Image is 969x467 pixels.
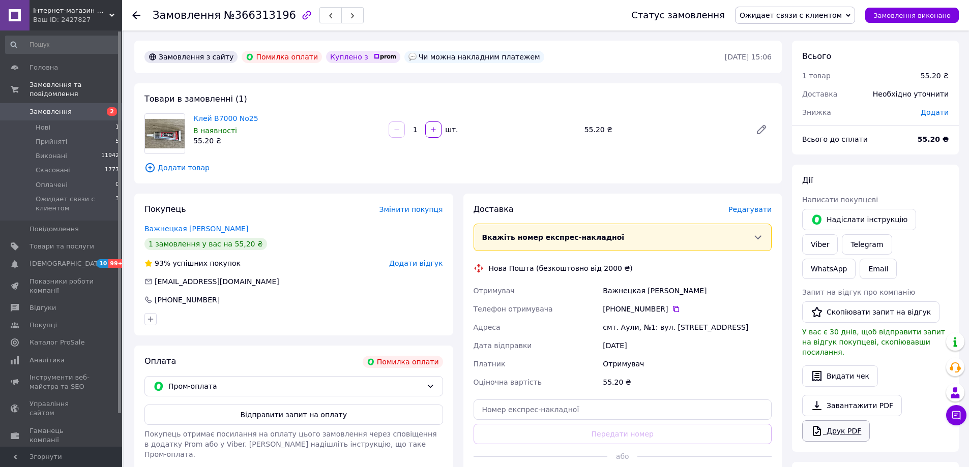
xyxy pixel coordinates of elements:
a: Завантажити PDF [802,395,902,416]
button: Відправити запит на оплату [144,404,443,425]
button: Видати чек [802,365,878,387]
span: Додати товар [144,162,772,173]
span: Доставка [802,90,837,98]
div: шт. [443,124,459,135]
span: Прийняті [36,137,67,146]
span: 93% [155,259,170,267]
a: Telegram [842,234,892,255]
input: Пошук [5,36,120,54]
div: Замовлення з сайту [144,51,238,63]
div: Статус замовлення [631,10,725,20]
time: [DATE] 15:06 [725,53,772,61]
input: Номер експрес-накладної [474,399,772,420]
button: Надіслати інструкцію [802,209,916,230]
span: Нові [36,123,50,132]
span: Платник [474,360,506,368]
span: Написати покупцеві [802,196,878,204]
div: [DATE] [601,336,774,355]
span: Дата відправки [474,341,532,350]
span: Адреса [474,323,501,331]
span: 2 [107,107,117,116]
span: Скасовані [36,166,70,175]
div: Необхідно уточнити [867,83,955,105]
span: Ожидает связи с клиентом [740,11,842,19]
span: Оплата [144,356,176,366]
div: 55.20 ₴ [580,122,747,137]
button: Email [860,259,897,279]
span: Оціночна вартість [474,378,542,386]
div: Повернутися назад [132,10,140,20]
a: WhatsApp [802,259,856,279]
button: Чат з покупцем [946,405,966,425]
span: Повідомлення [30,225,79,234]
span: Аналітика [30,356,65,365]
b: 55.20 ₴ [918,135,949,143]
span: Отримувач [474,287,515,295]
span: Каталог ProSale [30,338,84,347]
div: Нова Пошта (безкоштовно від 2000 ₴) [486,263,635,273]
span: Телефон отримувача [474,305,553,313]
span: [DEMOGRAPHIC_DATA] [30,259,105,268]
span: Додати відгук [389,259,443,267]
span: Замовлення виконано [873,12,951,19]
span: Інструменти веб-майстра та SEO [30,373,94,391]
div: Чи можна накладним платежем [404,51,544,63]
span: Замовлення [153,9,221,21]
a: Viber [802,234,838,255]
span: Покупець [144,204,186,214]
div: 1 замовлення у вас на 55,20 ₴ [144,238,267,250]
span: Покупці [30,321,57,330]
span: Товари в замовленні (1) [144,94,247,104]
span: 99+ [108,259,125,268]
div: [PHONE_NUMBER] [603,304,772,314]
img: :speech_balloon: [408,53,417,61]
div: успішних покупок [144,258,241,268]
img: Клей B7000 No25 [145,119,185,148]
span: 1 [115,123,119,132]
span: Покупець отримає посилання на оплату цього замовлення через сповіщення в додатку Prom або у Viber... [144,430,437,458]
span: 10 [97,259,108,268]
span: Всього [802,51,831,61]
div: Помилка оплати [363,356,443,368]
img: prom [374,54,396,60]
div: Важнецкая [PERSON_NAME] [601,282,774,300]
span: В наявності [193,127,237,135]
button: Замовлення виконано [865,8,959,23]
span: Оплачені [36,180,68,190]
div: Ваш ID: 2427827 [33,15,122,24]
div: Отримувач [601,355,774,373]
span: 1777 [105,166,119,175]
span: Відгуки [30,303,56,313]
span: Головна [30,63,58,72]
span: №366313196 [224,9,296,21]
span: Додати [921,108,949,116]
span: [EMAIL_ADDRESS][DOMAIN_NAME] [155,277,279,286]
span: Гаманець компанії [30,426,94,445]
span: Ожидает связи с клиентом [36,195,115,213]
span: Замовлення [30,107,72,116]
span: або [607,451,637,461]
div: Помилка оплати [242,51,322,63]
span: 0 [115,180,119,190]
span: 11942 [101,151,119,161]
span: Пром-оплата [168,381,422,392]
a: Редагувати [751,119,772,140]
div: 55.20 ₴ [193,136,380,146]
span: Дії [802,175,813,185]
span: Управління сайтом [30,399,94,418]
span: Виконані [36,151,67,161]
a: Друк PDF [802,420,870,442]
span: У вас є 30 днів, щоб відправити запит на відгук покупцеві, скопіювавши посилання. [802,328,945,356]
div: 55.20 ₴ [601,373,774,391]
span: Доставка [474,204,514,214]
span: Всього до сплати [802,135,868,143]
a: Клей B7000 No25 [193,114,258,122]
span: Редагувати [728,205,772,213]
span: Показники роботи компанії [30,277,94,295]
span: 3 [115,195,119,213]
span: 5 [115,137,119,146]
span: Змінити покупця [379,205,443,213]
div: смт. Аули, №1: вул. [STREET_ADDRESS] [601,318,774,336]
span: 1 товар [802,72,831,80]
span: Запит на відгук про компанію [802,288,915,296]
